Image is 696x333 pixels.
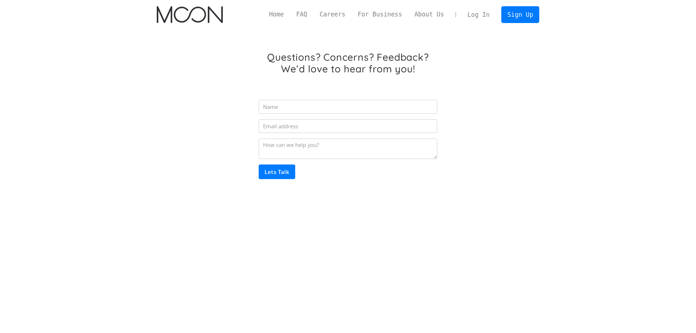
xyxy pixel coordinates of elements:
[501,6,539,23] a: Sign Up
[157,6,223,23] img: Moon Logo
[259,95,437,179] form: Email Form
[157,6,223,23] a: home
[263,10,290,19] a: Home
[259,119,437,133] input: Email address
[408,10,450,19] a: About Us
[351,10,408,19] a: For Business
[313,10,351,19] a: Careers
[290,10,313,19] a: FAQ
[259,100,437,114] input: Name
[259,51,437,75] h1: Questions? Concerns? Feedback? We’d love to hear from you!
[259,164,295,179] input: Lets Talk
[461,7,496,23] a: Log In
